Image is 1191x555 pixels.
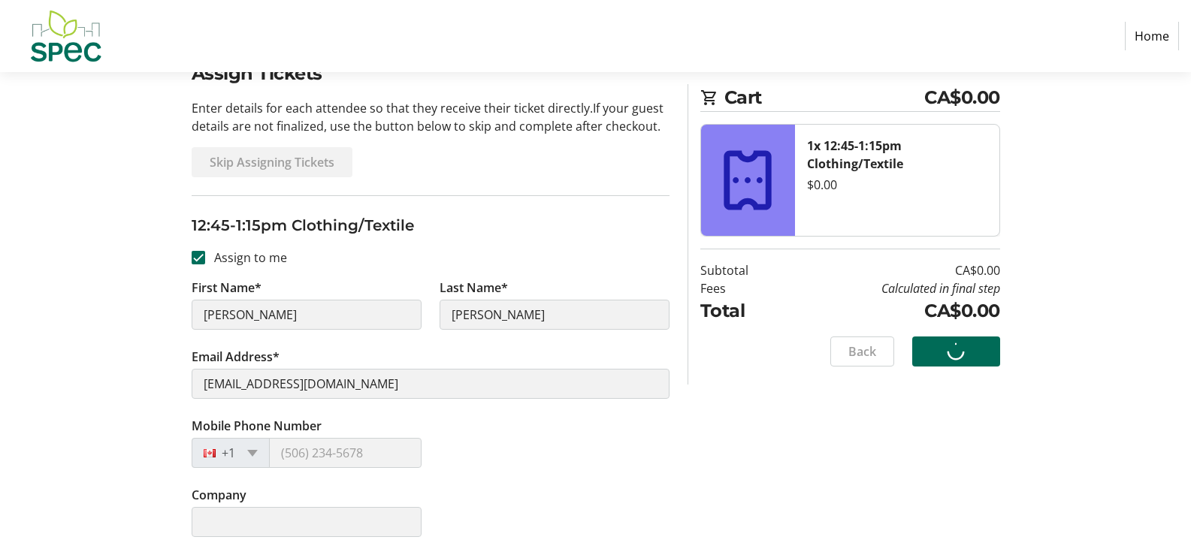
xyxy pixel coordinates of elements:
label: First Name* [192,279,261,297]
td: Subtotal [700,261,787,279]
td: Total [700,297,787,324]
img: SPEC's Logo [12,6,119,66]
label: Company [192,486,246,504]
span: Cart [724,84,925,111]
label: Email Address* [192,348,280,366]
td: Calculated in final step [787,279,1000,297]
input: (506) 234-5678 [269,438,422,468]
label: Last Name* [440,279,508,297]
h2: Assign Tickets [192,60,670,87]
td: CA$0.00 [787,261,1000,279]
p: Enter details for each attendee so that they receive their ticket directly. If your guest details... [192,99,670,135]
label: Assign to me [205,249,287,267]
td: CA$0.00 [787,297,1000,324]
td: Fees [700,279,787,297]
a: Home [1125,22,1179,50]
h3: 12:45-1:15pm Clothing/Textile [192,214,670,237]
span: CA$0.00 [924,84,1000,111]
strong: 1x 12:45-1:15pm Clothing/Textile [807,137,903,172]
label: Mobile Phone Number [192,417,322,435]
div: $0.00 [807,176,987,194]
